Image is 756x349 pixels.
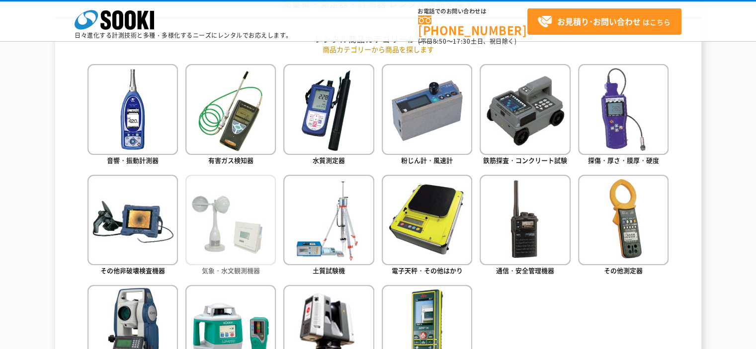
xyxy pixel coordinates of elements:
img: 鉄筋探査・コンクリート試験 [480,64,570,154]
a: 有害ガス検知器 [185,64,276,167]
span: 電子天秤・その他はかり [392,266,463,275]
strong: お見積り･お問い合わせ [557,15,641,27]
a: 通信・安全管理機器 [480,175,570,278]
span: (平日 ～ 土日、祝日除く) [418,37,516,46]
span: 8:50 [433,37,447,46]
img: 水質測定器 [283,64,374,154]
img: 探傷・厚さ・膜厚・硬度 [578,64,669,154]
p: 商品カテゴリーから商品を探します [87,44,669,55]
span: 鉄筋探査・コンクリート試験 [483,155,567,165]
span: 17:30 [453,37,471,46]
p: 日々進化する計測技術と多種・多様化するニーズにレンタルでお応えします。 [75,32,292,38]
img: 電子天秤・その他はかり [382,175,472,265]
span: 有害ガス検知器 [208,155,253,165]
span: その他測定器 [604,266,643,275]
span: はこちら [537,14,671,29]
a: 電子天秤・その他はかり [382,175,472,278]
span: 粉じん計・風速計 [401,155,453,165]
span: 水質測定器 [313,155,345,165]
img: その他非破壊検査機器 [87,175,178,265]
a: 探傷・厚さ・膜厚・硬度 [578,64,669,167]
a: 鉄筋探査・コンクリート試験 [480,64,570,167]
a: 土質試験機 [283,175,374,278]
img: 通信・安全管理機器 [480,175,570,265]
a: 気象・水文観測機器 [185,175,276,278]
img: その他測定器 [578,175,669,265]
a: [PHONE_NUMBER] [418,15,527,36]
span: 気象・水文観測機器 [202,266,260,275]
a: 水質測定器 [283,64,374,167]
span: その他非破壊検査機器 [100,266,165,275]
span: 土質試験機 [313,266,345,275]
a: その他測定器 [578,175,669,278]
a: 音響・振動計測器 [87,64,178,167]
a: お見積り･お問い合わせはこちら [527,8,681,35]
a: 粉じん計・風速計 [382,64,472,167]
span: お電話でのお問い合わせは [418,8,527,14]
span: 探傷・厚さ・膜厚・硬度 [588,155,659,165]
span: 通信・安全管理機器 [496,266,554,275]
img: 粉じん計・風速計 [382,64,472,154]
span: 音響・振動計測器 [107,155,159,165]
img: 土質試験機 [283,175,374,265]
img: 音響・振動計測器 [87,64,178,154]
img: 気象・水文観測機器 [185,175,276,265]
img: 有害ガス検知器 [185,64,276,154]
a: その他非破壊検査機器 [87,175,178,278]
